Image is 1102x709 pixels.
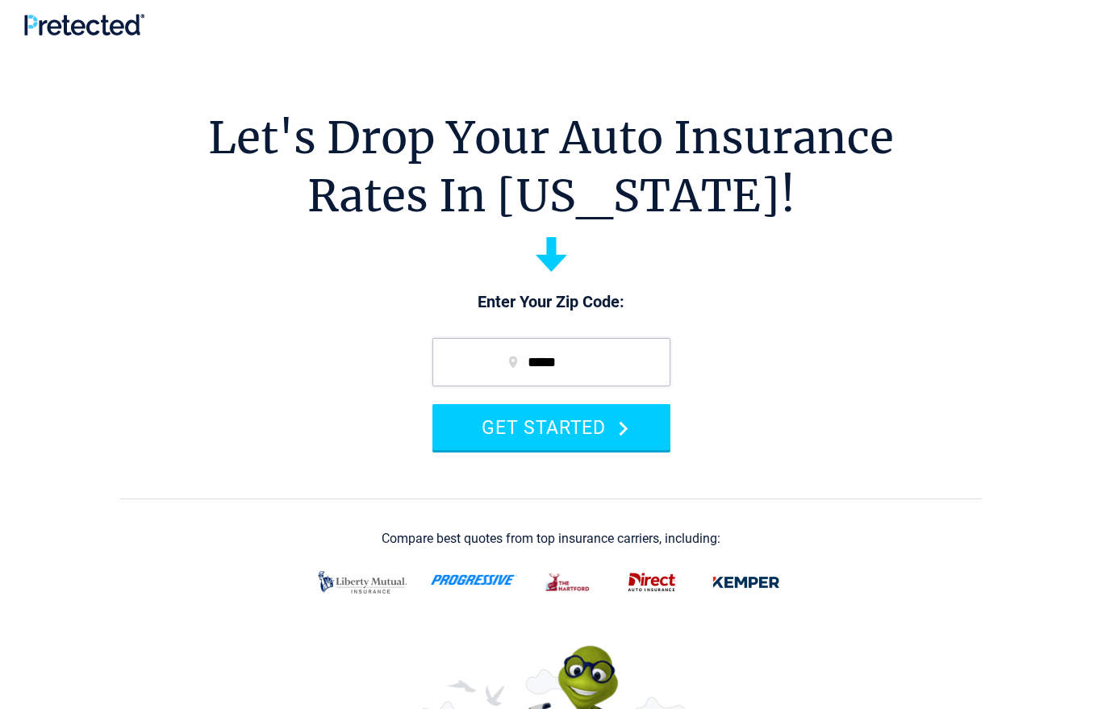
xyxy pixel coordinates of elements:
img: progressive [431,574,517,586]
div: Compare best quotes from top insurance carriers, including: [382,532,720,546]
button: GET STARTED [432,404,670,450]
img: liberty [314,563,411,602]
img: Pretected Logo [24,14,144,35]
img: kemper [703,565,789,599]
img: direct [620,565,684,599]
input: zip code [432,338,670,386]
h1: Let's Drop Your Auto Insurance Rates In [US_STATE]! [208,109,894,225]
img: thehartford [536,565,600,599]
p: Enter Your Zip Code: [416,291,687,314]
